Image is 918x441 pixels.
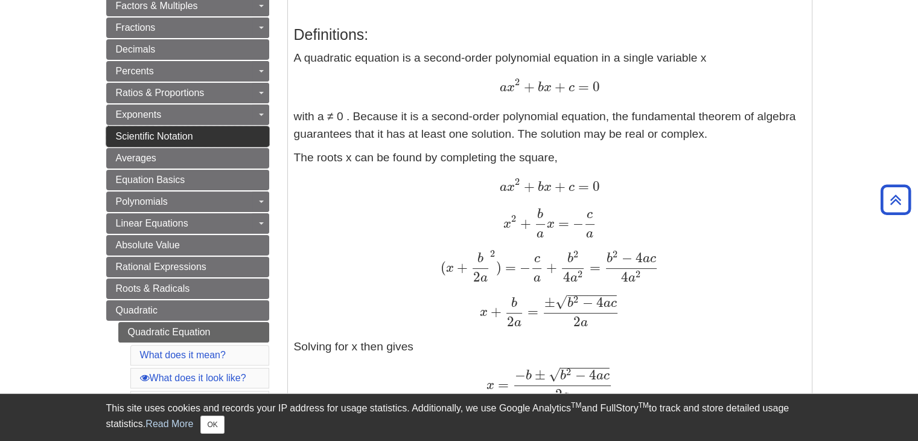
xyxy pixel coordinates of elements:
[573,294,578,305] span: 2
[494,376,509,393] span: =
[116,218,188,228] span: Linear Equations
[534,252,540,265] span: c
[200,416,224,434] button: Close
[116,88,205,98] span: Ratios & Proportions
[521,79,535,95] span: +
[613,248,617,260] span: 2
[555,215,569,231] span: =
[502,259,516,275] span: =
[106,278,269,299] a: Roots & Radicals
[573,248,578,260] span: 2
[490,248,495,259] span: 2
[587,208,593,221] span: c
[506,181,514,194] span: x
[575,79,589,95] span: =
[116,196,168,207] span: Polynomials
[535,181,544,194] span: b
[116,66,154,76] span: Percents
[106,83,269,103] a: Ratios & Proportions
[477,252,483,265] span: b
[118,322,269,343] a: Quadratic Equation
[566,181,575,194] span: c
[517,215,531,231] span: +
[488,303,502,320] span: +
[106,126,269,147] a: Scientific Notation
[515,367,526,383] span: −
[106,192,269,212] a: Polynomials
[116,283,190,294] span: Roots & Radicals
[486,379,494,392] span: x
[294,50,806,143] p: A quadratic equation is a second-order polynomial equation in a single variable x with a ≠ 0 . Be...
[106,105,269,125] a: Exponents
[116,305,158,315] span: Quadratic
[294,149,806,428] p: The roots x can be found by completing the square, Solving for x then gives
[511,213,516,224] span: 2
[516,259,531,275] span: −
[441,259,446,275] span: (
[604,369,610,382] span: c
[581,316,588,329] span: a
[876,192,915,208] a: Back to Top
[552,178,566,195] span: +
[116,109,162,120] span: Exponents
[499,181,506,194] span: a
[563,388,570,402] span: a
[514,316,521,329] span: a
[567,297,573,310] span: b
[116,22,156,33] span: Fractions
[571,401,581,410] sup: TM
[506,81,514,94] span: x
[585,259,600,275] span: =
[116,153,156,163] span: Averages
[534,271,541,285] span: a
[106,61,269,82] a: Percents
[621,269,628,285] span: 4
[603,297,610,310] span: a
[549,366,560,382] span: √
[555,294,567,310] span: √
[511,297,517,310] span: b
[106,401,812,434] div: This site uses cookies and records your IP address for usage statistics. Additionally, we use Goo...
[577,268,582,280] span: 2
[454,259,468,275] span: +
[116,131,193,141] span: Scientific Notation
[499,81,506,94] span: a
[586,227,593,240] span: a
[633,249,643,266] span: 4
[503,217,511,231] span: x
[480,306,488,319] span: x
[572,367,586,383] span: −
[535,81,544,94] span: b
[552,79,566,95] span: +
[573,314,581,330] span: 2
[106,39,269,60] a: Decimals
[589,178,600,195] span: 0
[106,18,269,38] a: Fractions
[116,44,156,54] span: Decimals
[521,178,535,195] span: +
[579,294,593,311] span: −
[515,76,520,88] span: 2
[610,297,616,310] span: c
[473,269,480,285] span: 2
[294,26,806,43] h3: Definitions:
[544,81,552,94] span: x
[560,369,566,382] span: b
[566,81,575,94] span: c
[563,269,570,285] span: 4
[537,208,543,221] span: b
[140,373,246,383] a: What does it look like?
[496,259,502,275] span: )
[619,249,633,266] span: −
[636,268,640,280] span: 2
[507,314,514,330] span: 2
[116,1,198,11] span: Factors & Multiples
[524,303,538,320] span: =
[643,252,650,265] span: a
[547,217,555,231] span: x
[628,271,636,285] span: a
[106,257,269,277] a: Rational Expressions
[532,367,546,383] span: ±
[106,148,269,169] a: Averages
[480,271,488,285] span: a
